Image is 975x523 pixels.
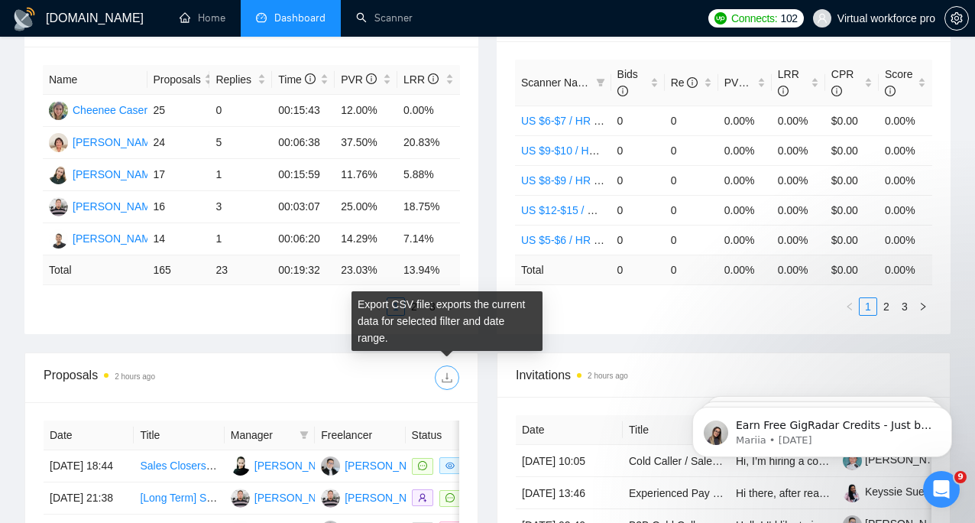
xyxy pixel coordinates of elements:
[718,195,772,225] td: 0.00%
[436,372,458,384] span: download
[825,195,879,225] td: $0.00
[896,297,914,316] li: 3
[49,197,68,216] img: RM
[418,493,427,502] span: user-add
[315,421,405,450] th: Freelancer
[724,76,760,89] span: PVR
[772,135,825,165] td: 0.00%
[345,457,523,474] div: [PERSON_NAME] [PERSON_NAME]
[772,225,825,255] td: 0.00%
[843,486,936,498] a: Keyssie Sueco
[714,12,727,24] img: upwork-logo.png
[623,415,730,445] th: Title
[665,195,718,225] td: 0
[879,165,932,195] td: 0.00%
[831,86,842,96] span: info-circle
[611,195,665,225] td: 0
[521,204,679,216] a: US $12-$15 / HR - Telemarketing
[147,191,210,223] td: 16
[445,461,455,470] span: eye
[209,191,272,223] td: 3
[665,135,718,165] td: 0
[397,159,460,191] td: 5.88%
[418,461,427,470] span: message
[896,298,913,315] a: 3
[923,471,960,508] iframe: Intercom live chat
[878,298,895,315] a: 2
[397,255,460,285] td: 13.94 %
[321,459,523,471] a: LB[PERSON_NAME] [PERSON_NAME]
[209,159,272,191] td: 1
[134,421,224,450] th: Title
[772,165,825,195] td: 0.00%
[772,255,825,284] td: 0.00 %
[44,365,251,390] div: Proposals
[841,297,859,316] li: Previous Page
[215,71,254,88] span: Replies
[859,297,877,316] li: 1
[115,372,155,381] time: 2 hours ago
[335,95,397,127] td: 12.00%
[300,430,309,440] span: filter
[435,365,459,390] button: download
[521,76,592,89] span: Scanner Name
[274,11,326,24] span: Dashboard
[44,450,134,482] td: [DATE] 18:44
[611,225,665,255] td: 0
[944,12,969,24] a: setting
[73,198,160,215] div: [PERSON_NAME]
[272,127,335,159] td: 00:06:38
[817,13,828,24] span: user
[885,68,913,97] span: Score
[629,487,960,499] a: Experienced Pay Per Successful Setter Needed for Marketing Agency
[825,135,879,165] td: $0.00
[12,7,37,31] img: logo
[954,471,967,483] span: 9
[140,460,337,472] a: Sales Closers for Medical Billing Services
[665,106,718,135] td: 0
[134,482,224,515] td: [Long Term] Sales Development Representative
[147,95,210,127] td: 25
[147,159,210,191] td: 17
[671,76,698,89] span: Re
[665,165,718,195] td: 0
[335,159,397,191] td: 11.76%
[780,10,797,27] span: 102
[209,95,272,127] td: 0
[147,223,210,255] td: 14
[272,255,335,285] td: 00:19:32
[366,73,377,84] span: info-circle
[254,457,342,474] div: [PERSON_NAME]
[73,230,160,247] div: [PERSON_NAME]
[49,133,68,152] img: JA
[718,165,772,195] td: 0.00%
[73,134,160,151] div: [PERSON_NAME]
[945,12,968,24] span: setting
[521,145,672,157] a: US $9-$10 / HR - Telemarketing
[147,127,210,159] td: 24
[231,489,250,508] img: RM
[209,255,272,285] td: 23
[825,225,879,255] td: $0.00
[256,12,267,23] span: dashboard
[521,115,666,127] a: US $6-$7 / HR - Telemarketing
[914,297,932,316] li: Next Page
[718,225,772,255] td: 0.00%
[623,445,730,477] td: Cold Caller / Sales Setter – Paid Per Booked Appointment
[49,167,160,180] a: YB[PERSON_NAME]
[254,489,342,506] div: [PERSON_NAME]
[49,232,160,244] a: CN[PERSON_NAME]
[66,44,264,421] span: Earn Free GigRadar Credits - Just by Sharing Your Story! 💬 Want more credits for sending proposal...
[397,191,460,223] td: 18.75%
[147,255,210,285] td: 165
[516,365,931,385] span: Invitations
[231,459,342,471] a: JR[PERSON_NAME]
[885,86,896,96] span: info-circle
[272,223,335,255] td: 00:06:20
[914,297,932,316] button: right
[335,255,397,285] td: 23.03 %
[428,73,439,84] span: info-circle
[73,102,154,119] div: Cheenee Casero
